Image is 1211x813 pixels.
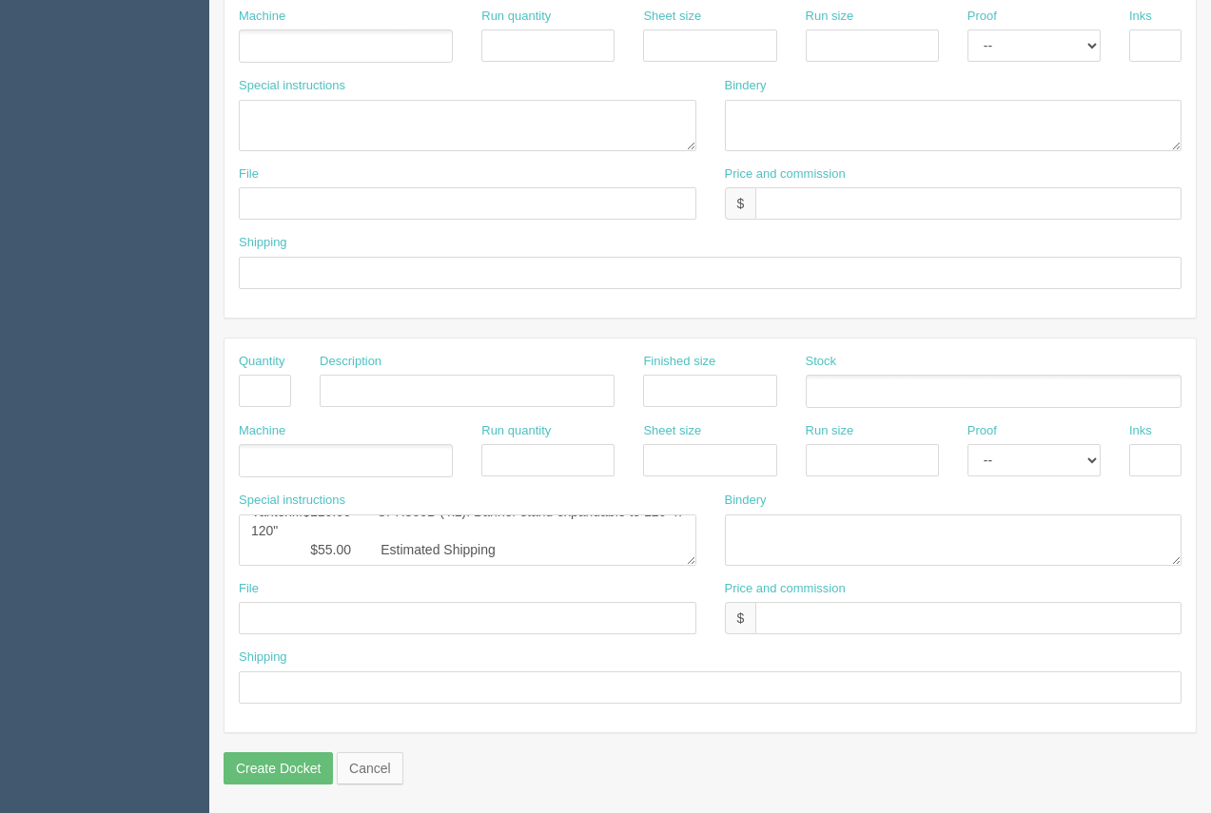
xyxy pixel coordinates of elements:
[239,580,259,598] label: File
[239,648,287,667] label: Shipping
[1129,8,1152,26] label: Inks
[643,8,701,26] label: Sheet size
[239,77,345,95] label: Special instructions
[806,353,837,371] label: Stock
[967,422,997,440] label: Proof
[967,8,997,26] label: Proof
[239,234,287,252] label: Shipping
[337,752,403,784] a: Cancel
[643,422,701,440] label: Sheet size
[224,752,333,784] input: Create Docket
[725,492,767,510] label: Bindery
[239,422,285,440] label: Machine
[349,761,391,776] span: translation missing: en.helpers.links.cancel
[239,353,284,371] label: Quantity
[725,602,756,634] div: $
[725,165,846,184] label: Price and commission
[481,422,551,440] label: Run quantity
[239,8,285,26] label: Machine
[481,8,551,26] label: Run quantity
[725,580,846,598] label: Price and commission
[806,8,854,26] label: Run size
[239,492,345,510] label: Special instructions
[320,353,381,371] label: Description
[1129,422,1152,440] label: Inks
[806,422,854,440] label: Run size
[643,353,715,371] label: Finished size
[239,165,259,184] label: File
[725,77,767,95] label: Bindery
[725,187,756,220] div: $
